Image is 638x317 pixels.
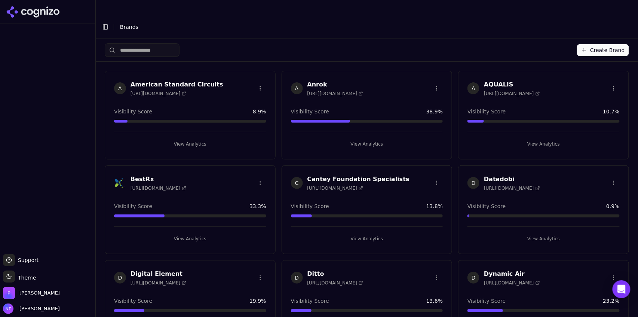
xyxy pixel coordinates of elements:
[467,82,479,94] span: A
[114,297,152,305] span: Visibility Score
[307,175,410,184] h3: Cantey Foundation Specialists
[253,108,266,115] span: 8.9 %
[291,233,443,245] button: View Analytics
[3,287,15,299] img: Perrill
[484,91,540,97] span: [URL][DOMAIN_NAME]
[307,91,363,97] span: [URL][DOMAIN_NAME]
[467,272,479,284] span: D
[16,305,60,312] span: [PERSON_NAME]
[484,280,540,286] span: [URL][DOMAIN_NAME]
[15,275,36,281] span: Theme
[307,280,363,286] span: [URL][DOMAIN_NAME]
[467,297,506,305] span: Visibility Score
[19,290,60,296] span: Perrill
[307,185,363,191] span: [URL][DOMAIN_NAME]
[577,44,629,56] button: Create Brand
[291,82,303,94] span: A
[291,297,329,305] span: Visibility Score
[467,177,479,189] span: D
[131,280,186,286] span: [URL][DOMAIN_NAME]
[484,185,540,191] span: [URL][DOMAIN_NAME]
[131,269,186,278] h3: Digital Element
[467,108,506,115] span: Visibility Score
[131,175,186,184] h3: BestRx
[120,23,617,31] nav: breadcrumb
[114,202,152,210] span: Visibility Score
[114,272,126,284] span: D
[484,175,540,184] h3: Datadobi
[467,202,506,210] span: Visibility Score
[291,272,303,284] span: D
[291,108,329,115] span: Visibility Score
[467,233,620,245] button: View Analytics
[3,287,60,299] button: Open organization switcher
[291,138,443,150] button: View Analytics
[467,138,620,150] button: View Analytics
[603,108,620,115] span: 10.7 %
[249,202,266,210] span: 33.3 %
[3,304,13,314] img: Nate Tower
[114,138,266,150] button: View Analytics
[307,80,363,89] h3: Anrok
[307,269,363,278] h3: Ditto
[15,256,39,264] span: Support
[484,80,540,89] h3: AQUALIS
[131,80,223,89] h3: American Standard Circuits
[426,297,443,305] span: 13.6 %
[426,108,443,115] span: 38.9 %
[484,269,540,278] h3: Dynamic Air
[114,82,126,94] span: A
[114,233,266,245] button: View Analytics
[120,24,138,30] span: Brands
[426,202,443,210] span: 13.8 %
[131,91,186,97] span: [URL][DOMAIN_NAME]
[606,202,620,210] span: 0.9 %
[114,108,152,115] span: Visibility Score
[291,177,303,189] span: C
[603,297,620,305] span: 23.2 %
[131,185,186,191] span: [URL][DOMAIN_NAME]
[114,177,126,189] img: BestRx
[249,297,266,305] span: 19.9 %
[3,304,60,314] button: Open user button
[613,280,631,298] div: Open Intercom Messenger
[291,202,329,210] span: Visibility Score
